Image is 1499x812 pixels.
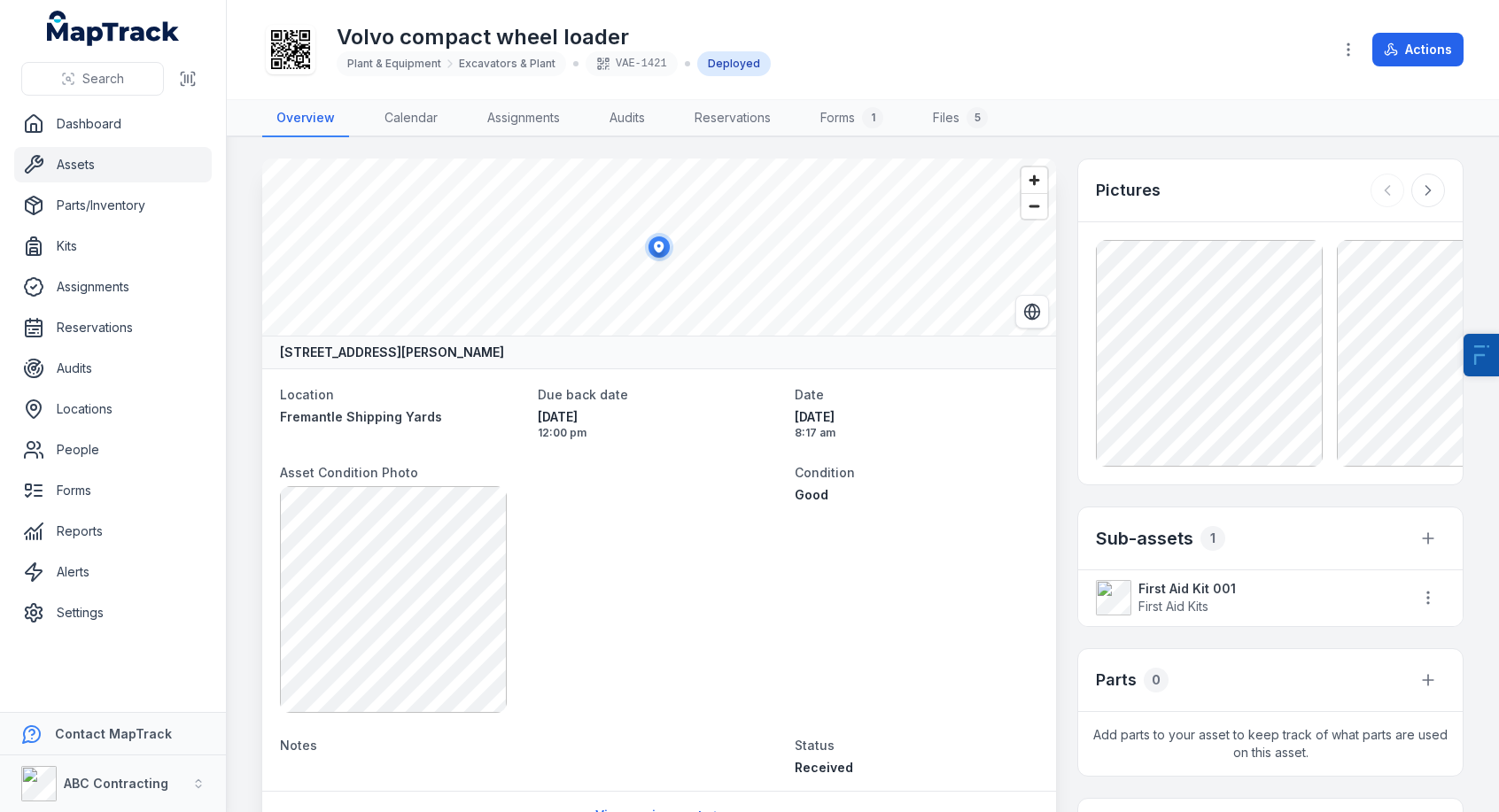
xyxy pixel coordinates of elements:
[795,465,855,480] span: Condition
[1021,167,1047,193] button: Zoom in
[919,100,1002,137] a: Files5
[280,409,442,424] span: Fremantle Shipping Yards
[538,387,628,402] span: Due back date
[280,738,317,753] span: Notes
[1200,526,1225,551] div: 1
[538,426,781,440] span: 12:00 pm
[1138,599,1208,614] span: First Aid Kits
[14,391,212,427] a: Locations
[586,51,678,76] div: VAE-1421
[1096,526,1193,551] h2: Sub-assets
[14,473,212,508] a: Forms
[64,776,168,791] strong: ABC Contracting
[370,100,452,137] a: Calendar
[1372,33,1464,66] button: Actions
[795,408,1038,440] time: 18/09/2025, 8:17:14 am
[459,57,555,71] span: Excavators & Plant
[795,738,835,753] span: Status
[55,726,172,741] strong: Contact MapTrack
[795,760,853,775] span: Received
[262,159,1056,336] canvas: Map
[14,351,212,386] a: Audits
[1138,580,1394,598] strong: First Aid Kit 001
[280,387,334,402] span: Location
[280,465,418,480] span: Asset Condition Photo
[337,23,771,51] h1: Volvo compact wheel loader
[347,57,441,71] span: Plant & Equipment
[538,408,781,426] span: [DATE]
[280,344,504,361] strong: [STREET_ADDRESS][PERSON_NAME]
[1096,178,1161,203] h3: Pictures
[862,107,883,128] div: 1
[806,100,897,137] a: Forms1
[14,269,212,305] a: Assignments
[795,408,1038,426] span: [DATE]
[14,188,212,223] a: Parts/Inventory
[14,228,212,264] a: Kits
[280,408,524,426] a: Fremantle Shipping Yards
[14,554,212,590] a: Alerts
[795,387,824,402] span: Date
[14,147,212,182] a: Assets
[595,100,659,137] a: Audits
[795,487,828,502] span: Good
[14,310,212,345] a: Reservations
[47,11,180,46] a: MapTrack
[697,51,771,76] div: Deployed
[473,100,574,137] a: Assignments
[1096,668,1137,692] h3: Parts
[1096,580,1394,615] a: First Aid Kit 001First Aid Kits
[1021,193,1047,219] button: Zoom out
[538,408,781,440] time: 26/09/2025, 12:00:00 pm
[82,70,124,88] span: Search
[14,106,212,142] a: Dashboard
[21,62,164,96] button: Search
[1144,668,1169,692] div: 0
[967,107,988,128] div: 5
[680,100,785,137] a: Reservations
[1078,712,1463,776] span: Add parts to your asset to keep track of what parts are used on this asset.
[14,432,212,468] a: People
[262,100,349,137] a: Overview
[1015,295,1049,329] button: Switch to Satellite View
[795,426,1038,440] span: 8:17 am
[14,595,212,630] a: Settings
[14,514,212,549] a: Reports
